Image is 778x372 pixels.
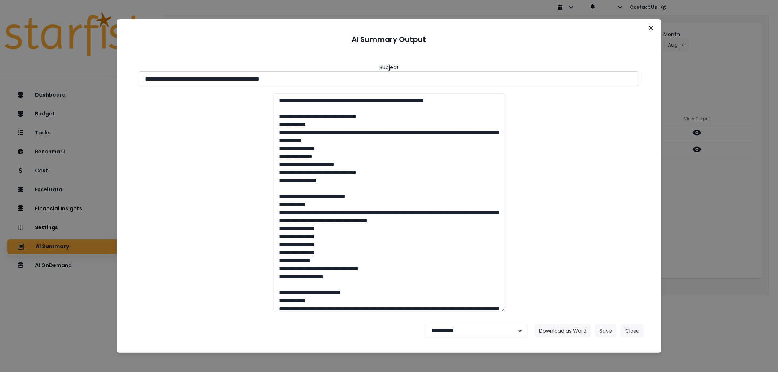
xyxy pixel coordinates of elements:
[379,64,399,71] header: Subject
[645,22,657,34] button: Close
[595,324,616,337] button: Save
[125,28,653,51] header: AI Summary Output
[621,324,644,337] button: Close
[535,324,591,337] button: Download as Word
